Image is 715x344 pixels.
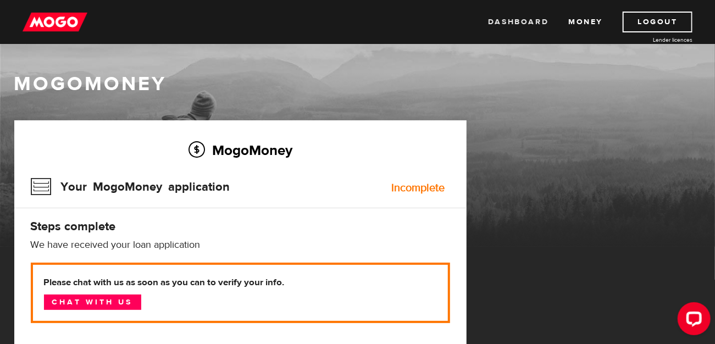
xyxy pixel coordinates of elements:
[44,276,437,289] b: Please chat with us as soon as you can to verify your info.
[623,12,692,32] a: Logout
[23,12,87,32] img: mogo_logo-11ee424be714fa7cbb0f0f49df9e16ec.png
[31,138,450,162] h2: MogoMoney
[669,298,715,344] iframe: LiveChat chat widget
[610,36,692,44] a: Lender licences
[568,12,603,32] a: Money
[488,12,548,32] a: Dashboard
[31,238,450,252] p: We have received your loan application
[44,295,141,310] a: Chat with us
[31,173,230,201] h3: Your MogoMoney application
[391,182,445,193] div: Incomplete
[31,219,450,234] h4: Steps complete
[14,73,701,96] h1: MogoMoney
